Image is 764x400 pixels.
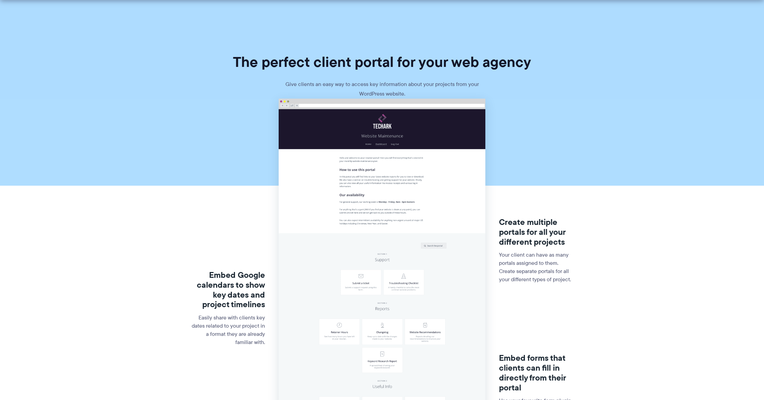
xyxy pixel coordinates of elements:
h3: Create multiple portals for all your different projects [499,217,574,247]
p: Give clients an easy way to access key information about your projects from your WordPress website. [280,80,484,99]
h3: Embed Google calendars to show key dates and project timelines [191,270,265,310]
p: Easily share with clients key dates related to your project in a format they are already familiar... [191,314,265,346]
p: Your client can have as many portals assigned to them. Create separate portals for all your diffe... [499,251,574,284]
h3: Embed forms that clients can fill in directly from their portal [499,353,574,392]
